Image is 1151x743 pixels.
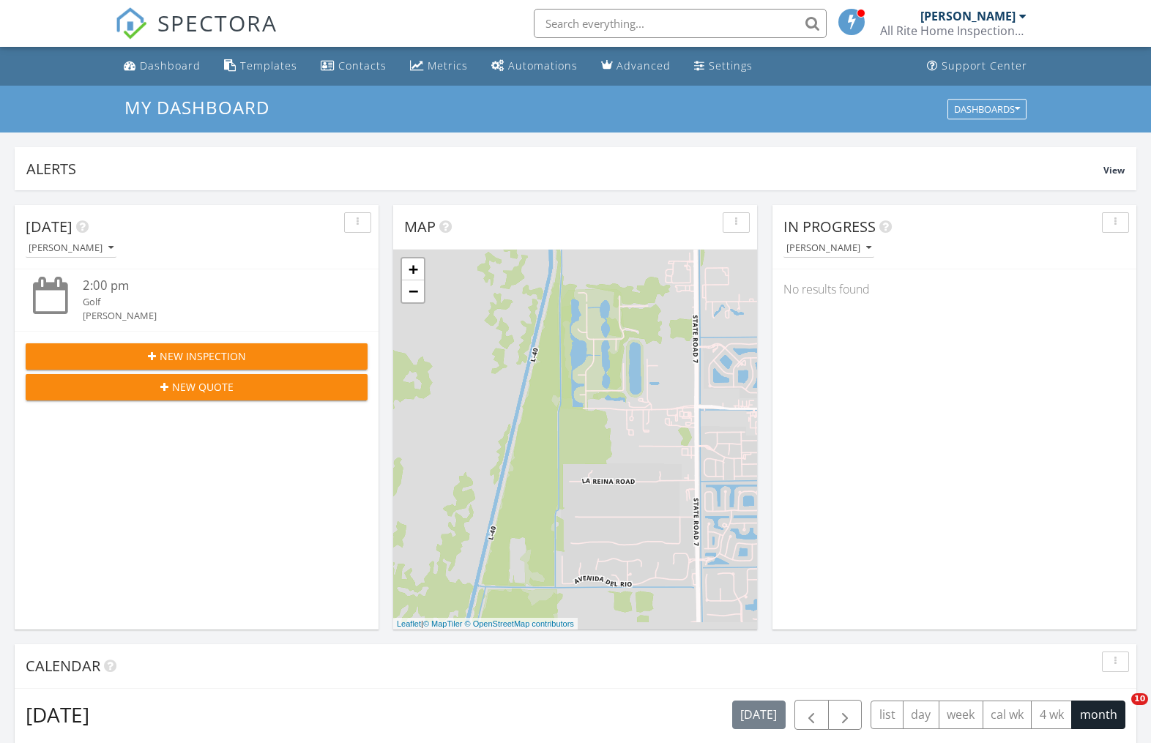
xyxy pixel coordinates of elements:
div: [PERSON_NAME] [83,309,339,323]
div: Dashboards [954,104,1020,114]
button: New Inspection [26,343,368,370]
a: © MapTiler [423,619,463,628]
div: Contacts [338,59,387,72]
button: [PERSON_NAME] [26,239,116,258]
span: Map [404,217,436,236]
div: Automations [508,59,578,72]
div: Alerts [26,159,1103,179]
button: New Quote [26,374,368,400]
button: Previous month [794,700,829,730]
div: Golf [83,295,339,309]
a: Advanced [595,53,677,80]
div: [PERSON_NAME] [29,243,113,253]
a: Settings [688,53,759,80]
div: Advanced [617,59,671,72]
button: Next month [828,700,863,730]
div: Support Center [942,59,1027,72]
a: Contacts [315,53,392,80]
div: Settings [709,59,753,72]
button: month [1071,701,1125,729]
span: Calendar [26,656,100,676]
a: Automations (Basic) [485,53,584,80]
button: cal wk [983,701,1032,729]
span: 10 [1131,693,1148,705]
span: View [1103,164,1125,176]
span: In Progress [783,217,876,236]
div: Templates [240,59,297,72]
input: Search everything... [534,9,827,38]
a: Support Center [921,53,1033,80]
a: SPECTORA [115,20,277,51]
div: [PERSON_NAME] [920,9,1016,23]
button: [DATE] [732,701,786,729]
button: [PERSON_NAME] [783,239,874,258]
a: Templates [218,53,303,80]
button: list [871,701,904,729]
div: No results found [772,269,1136,309]
a: Zoom out [402,280,424,302]
div: All Rite Home Inspections, Inc [880,23,1027,38]
span: My Dashboard [124,95,269,119]
span: New Quote [172,379,234,395]
a: Dashboard [118,53,206,80]
a: Metrics [404,53,474,80]
button: week [939,701,983,729]
img: The Best Home Inspection Software - Spectora [115,7,147,40]
button: 4 wk [1031,701,1072,729]
div: Metrics [428,59,468,72]
div: | [393,618,578,630]
div: [PERSON_NAME] [786,243,871,253]
a: Leaflet [397,619,421,628]
button: day [903,701,939,729]
span: New Inspection [160,348,246,364]
a: © OpenStreetMap contributors [465,619,574,628]
span: SPECTORA [157,7,277,38]
button: Dashboards [947,99,1027,119]
iframe: Intercom live chat [1101,693,1136,728]
div: 2:00 pm [83,277,339,295]
div: Dashboard [140,59,201,72]
a: Zoom in [402,258,424,280]
h2: [DATE] [26,700,89,729]
span: [DATE] [26,217,72,236]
